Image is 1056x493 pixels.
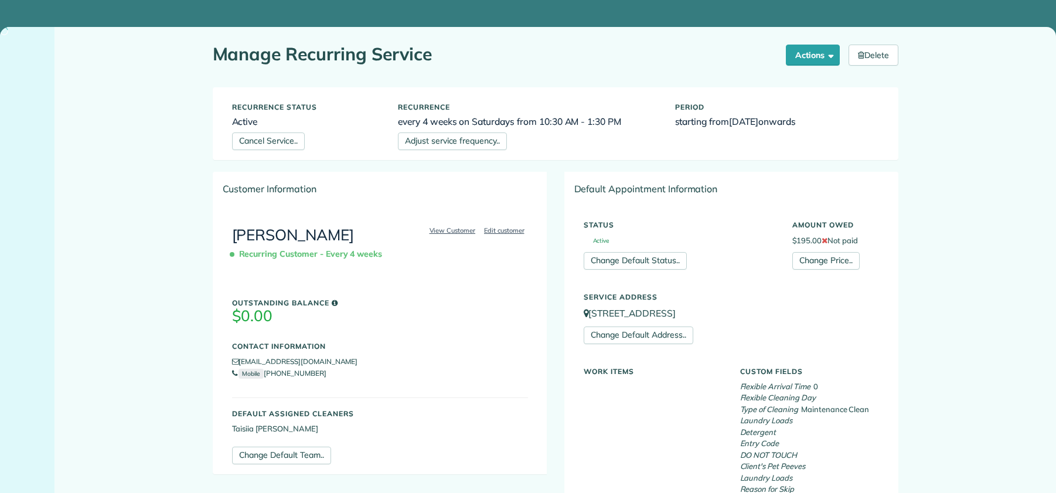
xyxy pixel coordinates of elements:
[232,103,381,111] h5: Recurrence status
[232,356,528,368] li: [EMAIL_ADDRESS][DOMAIN_NAME]
[784,215,888,270] div: $195.00 Not paid
[232,342,528,350] h5: Contact Information
[232,308,528,325] h3: $0.00
[792,252,860,270] a: Change Price..
[740,382,810,391] em: Flexible Arrival Time
[232,225,355,244] a: [PERSON_NAME]
[232,423,528,435] li: Taisiia [PERSON_NAME]
[675,117,879,127] h6: starting from onwards
[232,369,326,378] a: Mobile[PHONE_NUMBER]
[584,238,609,244] span: Active
[584,368,723,375] h5: Work Items
[398,117,658,127] h6: every 4 weeks on Saturdays from 10:30 AM - 1:30 PM
[232,244,387,264] span: Recurring Customer - Every 4 weeks
[584,252,687,270] a: Change Default Status..
[740,438,779,448] em: Entry Code
[740,404,798,414] em: Type of Cleaning
[740,393,816,402] em: Flexible Cleaning Day
[481,225,528,236] a: Edit customer
[740,427,776,437] em: Detergent
[232,132,305,150] a: Cancel Service..
[792,221,879,229] h5: Amount Owed
[584,293,879,301] h5: Service Address
[398,103,658,111] h5: Recurrence
[740,368,879,375] h5: Custom Fields
[786,45,840,66] button: Actions
[740,450,798,460] em: DO NOT TOUCH
[426,225,479,236] a: View Customer
[213,45,778,64] h1: Manage Recurring Service
[584,307,879,320] p: [STREET_ADDRESS]
[232,410,528,417] h5: Default Assigned Cleaners
[584,327,693,344] a: Change Default Address..
[675,103,879,111] h5: Period
[740,416,793,425] em: Laundry Loads
[584,221,775,229] h5: Status
[729,115,758,127] span: [DATE]
[398,132,507,150] a: Adjust service frequency..
[232,299,528,307] h5: Outstanding Balance
[849,45,898,66] a: Delete
[232,447,331,464] a: Change Default Team..
[565,172,898,205] div: Default Appointment Information
[801,404,869,414] span: Maintenance Clean
[232,117,381,127] h6: Active
[740,461,805,471] em: Client's Pet Peeves
[239,369,264,379] small: Mobile
[213,172,547,205] div: Customer Information
[740,473,793,482] em: Laundry Loads
[813,382,818,391] span: 0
